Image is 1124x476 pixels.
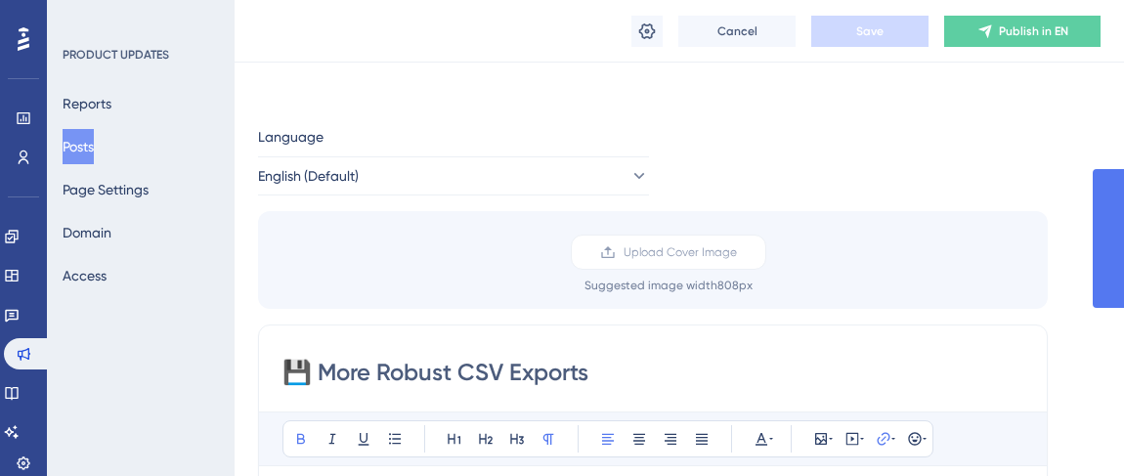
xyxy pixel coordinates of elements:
[258,164,359,188] span: English (Default)
[63,129,94,164] button: Posts
[999,23,1068,39] span: Publish in EN
[717,23,757,39] span: Cancel
[63,47,169,63] div: PRODUCT UPDATES
[63,215,111,250] button: Domain
[1042,399,1101,457] iframe: UserGuiding AI Assistant Launcher
[258,125,324,149] span: Language
[63,172,149,207] button: Page Settings
[624,244,737,260] span: Upload Cover Image
[63,258,107,293] button: Access
[856,23,884,39] span: Save
[678,16,796,47] button: Cancel
[811,16,929,47] button: Save
[258,156,649,195] button: English (Default)
[584,278,753,293] div: Suggested image width 808 px
[944,16,1101,47] button: Publish in EN
[63,86,111,121] button: Reports
[282,357,1023,388] input: Post Title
